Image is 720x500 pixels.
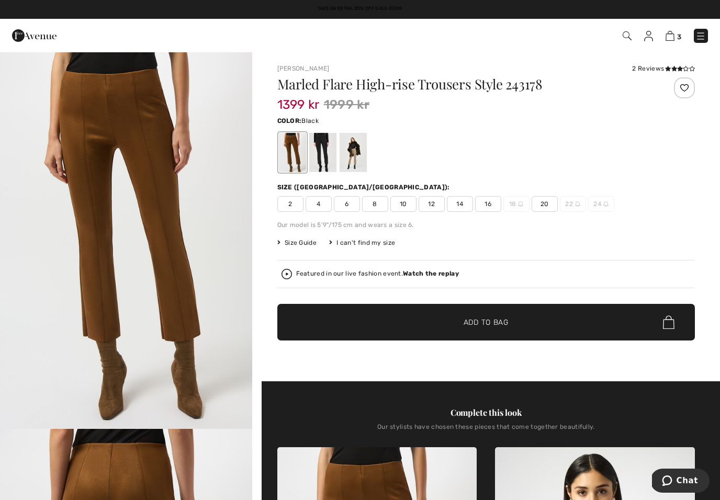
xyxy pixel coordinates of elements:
div: I can't find my size [329,238,395,247]
img: 1ère Avenue [12,25,57,46]
div: Featured in our live fashion event. [296,270,459,277]
img: Bag.svg [663,315,674,329]
span: 3 [677,33,681,41]
div: Brown [278,133,306,172]
span: Size Guide [277,238,317,247]
span: 10 [390,196,417,212]
strong: Watch the replay [403,270,459,277]
img: ring-m.svg [518,201,523,207]
span: 2 [277,196,303,212]
div: Our model is 5'9"/175 cm and wears a size 6. [277,220,695,230]
a: Take an Extra 20% Off Sale Items [318,6,403,11]
img: Shopping Bag [666,31,674,41]
img: ring-m.svg [575,201,580,207]
div: Black [309,133,336,172]
img: Watch the replay [282,269,292,279]
span: 6 [334,196,360,212]
img: Search [623,31,632,40]
a: 1ère Avenue [12,30,57,40]
span: Add to Bag [464,317,509,328]
a: 3 [666,29,681,42]
span: Black [301,117,319,124]
div: Complete this look [277,406,695,419]
h1: Marled Flare High-rise Trousers Style 243178 [277,77,625,91]
img: My Info [644,31,653,41]
div: 2 Reviews [632,64,695,73]
div: Size ([GEOGRAPHIC_DATA]/[GEOGRAPHIC_DATA]): [277,183,452,192]
span: Color: [277,117,302,124]
span: 24 [588,196,614,212]
span: 20 [532,196,558,212]
span: 1399 kr [277,87,320,112]
div: Our stylists have chosen these pieces that come together beautifully. [277,423,695,439]
span: 22 [560,196,586,212]
button: Add to Bag [277,304,695,340]
img: ring-m.svg [603,201,609,207]
a: [PERSON_NAME] [277,65,330,72]
iframe: Opens a widget where you can chat to one of our agents [652,469,710,495]
span: 8 [362,196,388,212]
span: 4 [306,196,332,212]
span: 12 [419,196,445,212]
span: 14 [447,196,473,212]
span: 1999 kr [324,95,369,114]
img: Menu [695,31,706,41]
span: 16 [475,196,501,212]
span: 18 [503,196,530,212]
div: Java [339,133,366,172]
